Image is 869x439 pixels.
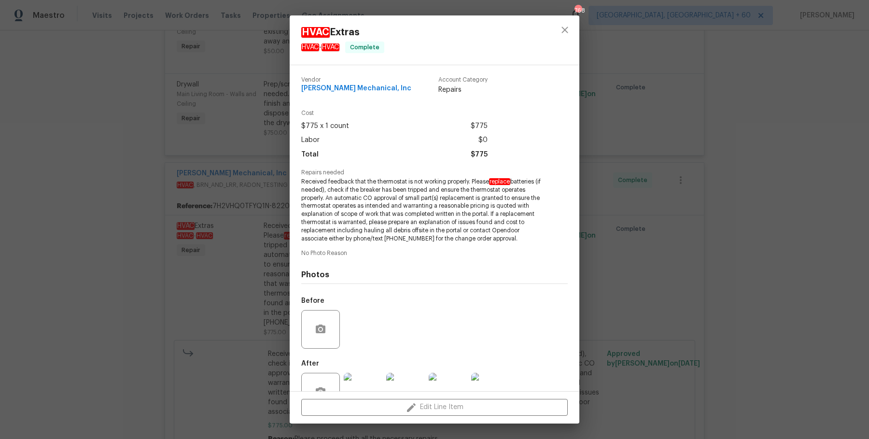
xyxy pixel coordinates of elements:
[553,18,576,42] button: close
[301,133,320,147] span: Labor
[301,119,349,133] span: $775 x 1 count
[301,270,568,280] h4: Photos
[301,360,319,367] h5: After
[301,110,488,116] span: Cost
[301,43,339,51] span: -
[301,27,330,38] em: HVAC
[301,178,541,242] span: Received feedback that the thermostat is not working properly. Please batteries (if needed), chec...
[471,148,488,162] span: $775
[438,77,488,83] span: Account Category
[575,6,581,15] div: 768
[478,133,488,147] span: $0
[301,148,319,162] span: Total
[471,119,488,133] span: $775
[438,85,488,95] span: Repairs
[301,250,568,256] span: No Photo Reason
[301,170,568,176] span: Repairs needed
[301,43,319,51] em: HVAC
[301,85,411,92] span: [PERSON_NAME] Mechanical, Inc
[322,43,339,51] em: HVAC
[301,27,384,38] span: Extras
[346,42,383,52] span: Complete
[301,297,324,304] h5: Before
[489,178,510,185] em: replace
[301,77,411,83] span: Vendor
